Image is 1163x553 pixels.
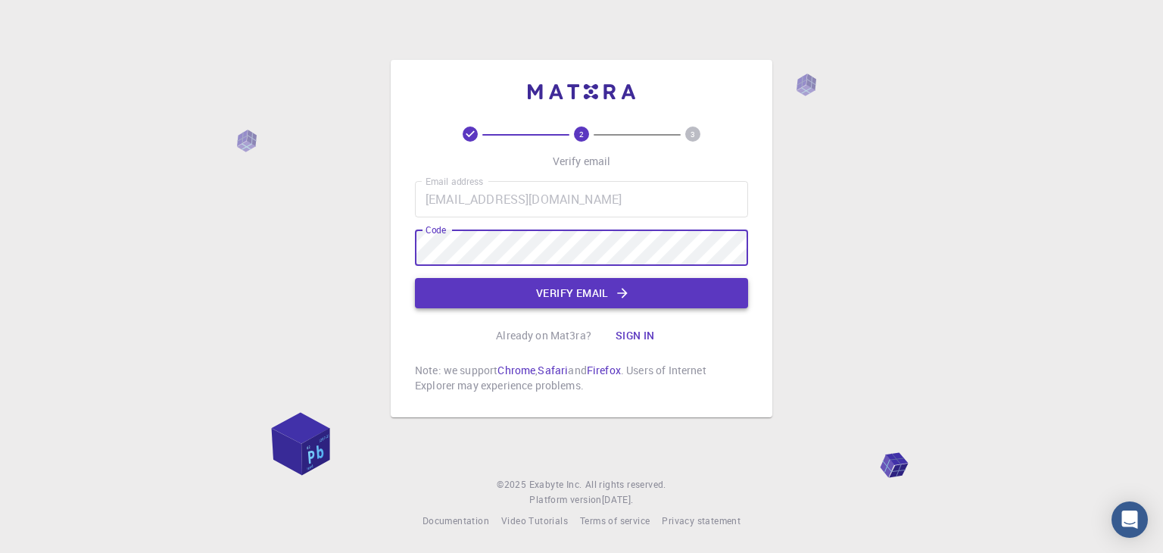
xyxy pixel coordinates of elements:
span: Platform version [529,492,601,508]
text: 2 [579,129,584,139]
a: Firefox [587,363,621,377]
a: Exabyte Inc. [529,477,582,492]
a: Privacy statement [662,514,741,529]
div: Open Intercom Messenger [1112,501,1148,538]
a: Terms of service [580,514,650,529]
label: Email address [426,175,483,188]
a: [DATE]. [602,492,634,508]
a: Documentation [422,514,489,529]
span: Documentation [422,514,489,526]
a: Chrome [497,363,535,377]
p: Note: we support , and . Users of Internet Explorer may experience problems. [415,363,748,393]
label: Code [426,223,446,236]
span: Privacy statement [662,514,741,526]
p: Verify email [553,154,611,169]
span: © 2025 [497,477,528,492]
text: 3 [691,129,695,139]
button: Verify email [415,278,748,308]
span: All rights reserved. [585,477,666,492]
span: Exabyte Inc. [529,478,582,490]
a: Video Tutorials [501,514,568,529]
a: Safari [538,363,568,377]
span: Terms of service [580,514,650,526]
span: [DATE] . [602,493,634,505]
button: Sign in [603,320,667,351]
p: Already on Mat3ra? [496,328,591,343]
span: Video Tutorials [501,514,568,526]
